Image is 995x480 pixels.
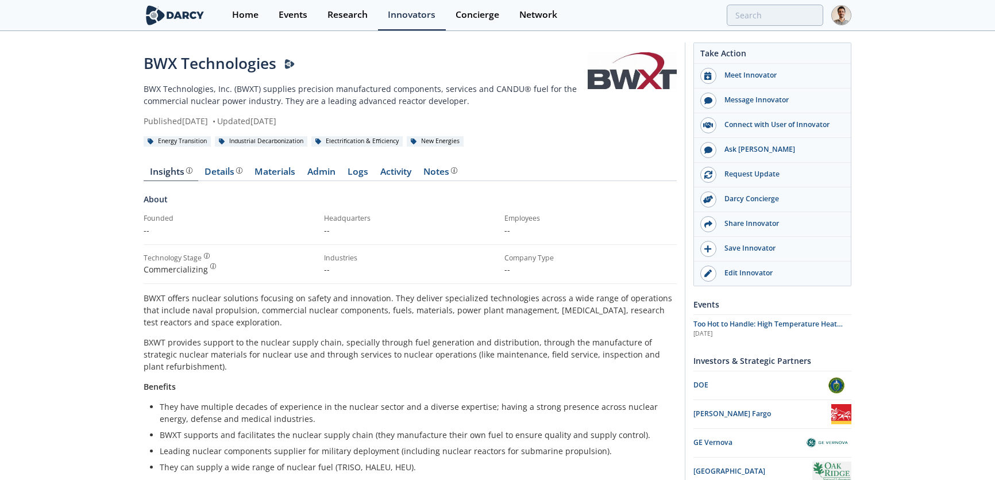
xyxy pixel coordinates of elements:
a: DOE DOE [693,375,851,395]
img: information.svg [451,167,457,174]
div: Headquarters [324,213,496,224]
div: Published [DATE] Updated [DATE] [144,115,588,127]
div: Employees [504,213,677,224]
div: Ask [PERSON_NAME] [716,144,845,155]
p: -- [504,263,677,275]
div: Request Update [716,169,845,179]
li: They can supply a wide range of nuclear fuel (TRISO, HALEU, HEU). [160,461,669,473]
div: [PERSON_NAME] Fargo [693,409,831,419]
a: Activity [374,167,417,181]
a: Details [198,167,248,181]
div: Energy Transition [144,136,211,147]
img: Profile [831,5,851,25]
a: GE Vernova GE Vernova [693,433,851,453]
input: Advanced Search [727,5,823,26]
p: BWX Technologies, Inc. (BWXT) supplies precision manufactured components, services and CANDU® fue... [144,83,588,107]
a: Notes [417,167,463,181]
div: Concierge [456,10,499,20]
p: -- [324,224,496,236]
div: Insights [150,167,192,176]
div: Company Type [504,253,677,263]
img: Wells Fargo [831,404,851,424]
img: information.svg [186,167,192,174]
a: [PERSON_NAME] Fargo Wells Fargo [693,404,851,424]
div: Industries [324,253,496,263]
div: Founded [144,213,316,224]
strong: Benefits [144,381,176,392]
div: Events [693,294,851,314]
div: DOE [693,380,822,390]
p: BWXT offers nuclear solutions focusing on safety and innovation. They deliver specialized technol... [144,292,677,328]
img: Darcy Presenter [284,59,295,70]
div: Electrification & Efficiency [311,136,403,147]
div: Industrial Decarbonization [215,136,307,147]
img: logo-wide.svg [144,5,206,25]
div: New Energies [407,136,464,147]
div: Home [232,10,259,20]
li: Leading nuclear components supplier for military deployment (including nuclear reactors for subma... [160,445,669,457]
div: [DATE] [693,329,851,339]
span: • [210,116,217,126]
div: Notes [423,167,457,176]
div: Research [327,10,368,20]
a: Admin [301,167,341,181]
div: Network [519,10,557,20]
p: -- [504,224,677,236]
div: [GEOGRAPHIC_DATA] [693,466,812,477]
p: -- [144,224,316,236]
div: Innovators [388,10,435,20]
iframe: chat widget [947,434,984,469]
a: Materials [248,167,301,181]
img: information.svg [204,253,210,259]
div: Message Innovator [716,95,845,105]
img: DOE [822,375,852,395]
a: Edit Innovator [694,262,851,286]
div: Edit Innovator [716,268,845,278]
div: About [144,193,677,213]
span: Too Hot to Handle: High Temperature Heat Innovations [693,319,843,339]
div: Details [205,167,242,176]
div: GE Vernova [693,437,803,448]
div: BWX Technologies [144,52,588,75]
a: Insights [144,167,198,181]
p: -- [324,263,496,275]
div: Take Action [694,47,851,64]
li: BWXT supports and facilitates the nuclear supply chain (they manufacture their own fuel to ensure... [160,429,669,441]
div: Technology Stage [144,253,202,263]
img: information.svg [236,167,242,174]
li: They have multiple decades of experience in the nuclear sector and a diverse expertise; having a ... [160,401,669,425]
a: Too Hot to Handle: High Temperature Heat Innovations [DATE] [693,319,851,339]
img: GE Vernova [803,435,851,451]
div: Connect with User of Innovator [716,120,845,130]
button: Save Innovator [694,237,851,262]
a: Logs [341,167,374,181]
div: Darcy Concierge [716,194,845,204]
img: information.svg [210,263,217,270]
div: Commercializing [144,263,316,275]
div: Meet Innovator [716,70,845,80]
div: Events [279,10,307,20]
div: Save Innovator [716,243,845,254]
div: Share Innovator [716,218,845,229]
p: BXWT provides support to the nuclear supply chain, specially through fuel generation and distribu... [144,336,677,373]
div: Investors & Strategic Partners [693,351,851,371]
